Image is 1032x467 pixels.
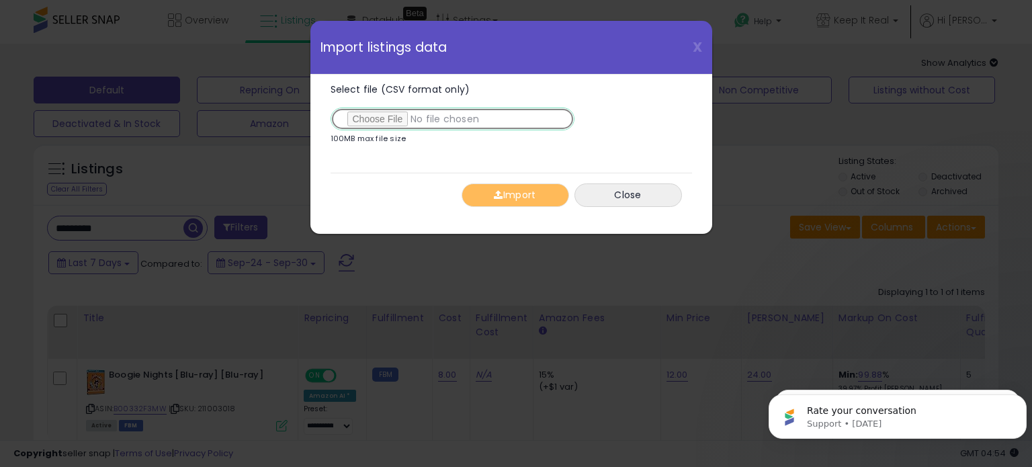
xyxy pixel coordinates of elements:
[763,366,1032,460] iframe: Intercom notifications message
[693,38,702,56] span: X
[462,183,569,207] button: Import
[331,135,406,142] p: 100MB max file size
[331,83,470,96] span: Select file (CSV format only)
[320,41,447,54] span: Import listings data
[574,183,682,207] button: Close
